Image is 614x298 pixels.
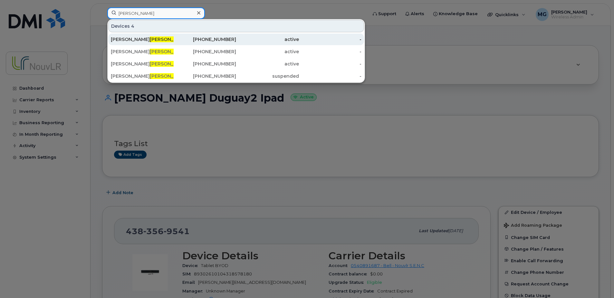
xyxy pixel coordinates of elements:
div: [PERSON_NAME] Ipad [111,73,174,79]
div: Devices [108,20,364,32]
div: active [236,61,299,67]
a: [PERSON_NAME][PERSON_NAME]2 Ipad[PHONE_NUMBER]active- [108,46,364,57]
span: 4 [131,23,134,29]
div: [PHONE_NUMBER] [174,61,236,67]
div: active [236,48,299,55]
div: active [236,36,299,43]
a: [PERSON_NAME][PERSON_NAME][PHONE_NUMBER]active- [108,34,364,45]
span: [PERSON_NAME] [150,36,189,42]
div: [PHONE_NUMBER] [174,36,236,43]
div: - [299,73,362,79]
div: [PHONE_NUMBER] [174,73,236,79]
div: [PERSON_NAME] [111,36,174,43]
div: - [299,36,362,43]
span: [PERSON_NAME] [150,73,189,79]
div: - [299,61,362,67]
div: suspended [236,73,299,79]
span: [PERSON_NAME] [150,61,189,67]
a: [PERSON_NAME][PERSON_NAME][PHONE_NUMBER]active- [108,58,364,70]
div: [PERSON_NAME] [111,61,174,67]
div: [PERSON_NAME] 2 Ipad [111,48,174,55]
div: [PHONE_NUMBER] [174,48,236,55]
span: [PERSON_NAME] [150,49,189,55]
div: - [299,48,362,55]
a: [PERSON_NAME][PERSON_NAME]Ipad[PHONE_NUMBER]suspended- [108,70,364,82]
